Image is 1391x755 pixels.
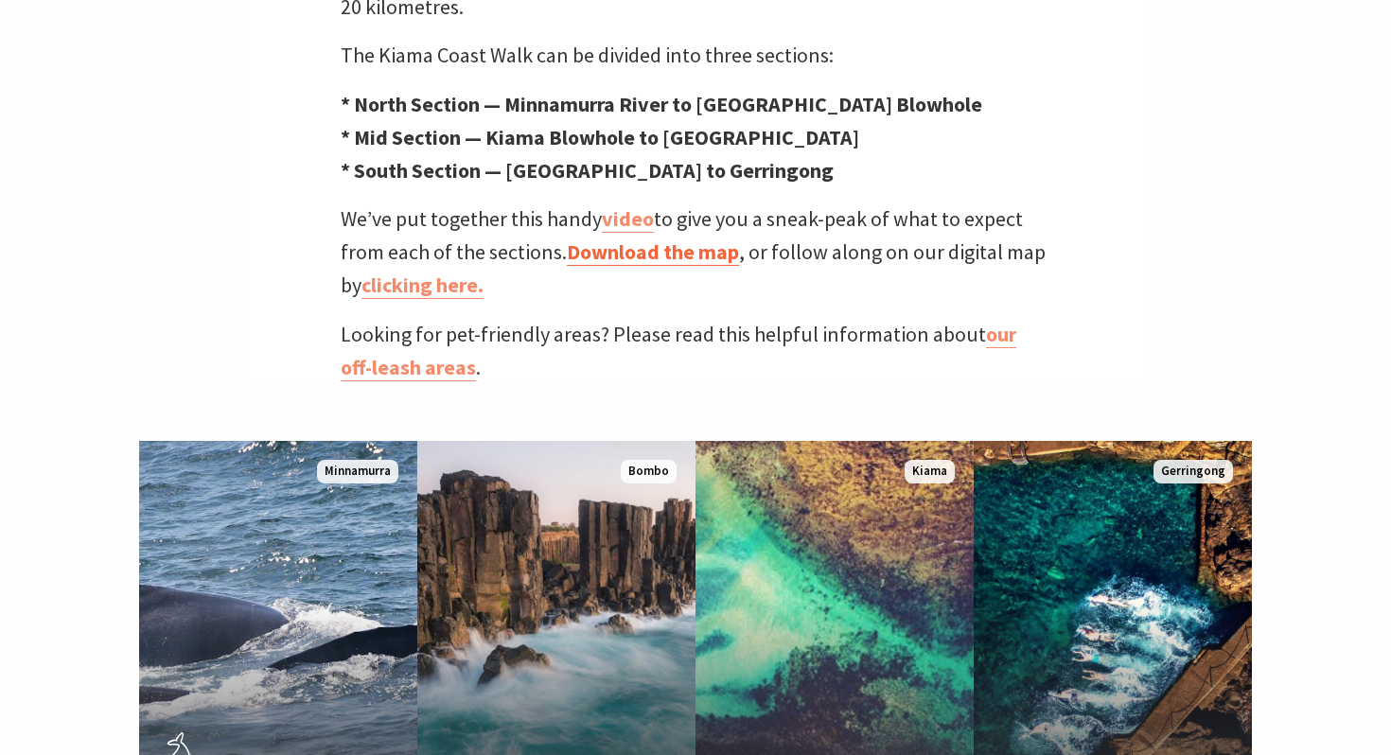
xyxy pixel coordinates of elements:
[567,238,739,266] a: Download the map
[361,272,484,299] a: clicking here.
[905,460,955,483] span: Kiama
[621,460,677,483] span: Bombo
[317,460,398,483] span: Minnamurra
[602,205,654,233] a: video
[341,39,1050,72] p: The Kiama Coast Walk can be divided into three sections:
[341,318,1050,384] p: Looking for pet-friendly areas? Please read this helpful information about .
[1153,460,1233,483] span: Gerringong
[341,202,1050,303] p: We’ve put together this handy to give you a sneak-peak of what to expect from each of the section...
[341,321,1016,381] a: our off-leash areas
[341,124,859,150] strong: * Mid Section — Kiama Blowhole to [GEOGRAPHIC_DATA]
[341,157,834,184] strong: * South Section — [GEOGRAPHIC_DATA] to Gerringong
[341,91,982,117] strong: * North Section — Minnamurra River to [GEOGRAPHIC_DATA] Blowhole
